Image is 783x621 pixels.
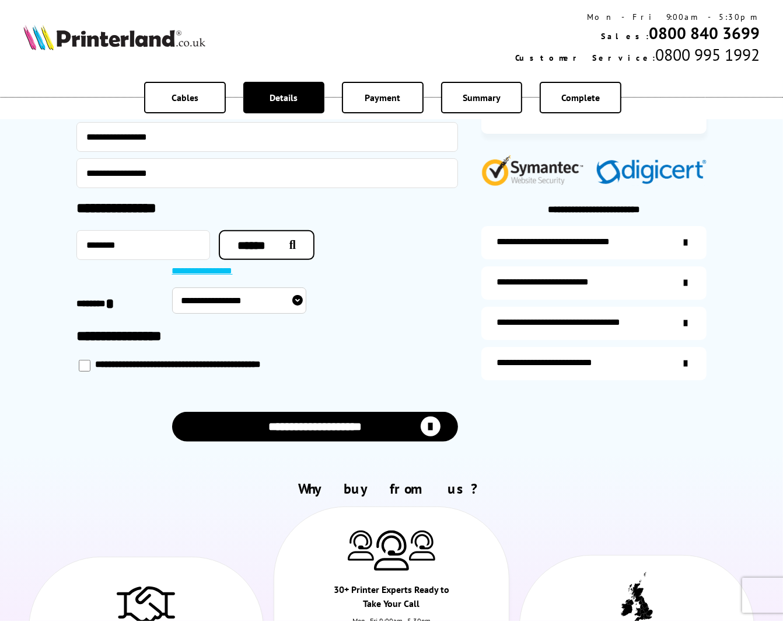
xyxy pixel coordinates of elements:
span: 0800 995 1992 [655,44,760,65]
span: Complete [561,92,600,103]
a: additional-cables [481,307,707,340]
a: secure-website [481,347,707,380]
span: Details [270,92,298,103]
span: Sales: [601,31,649,41]
span: Payment [365,92,401,103]
a: items-arrive [481,266,707,300]
img: Printerland Logo [23,25,205,50]
span: Summary [463,92,501,103]
span: Cables [172,92,198,103]
div: 30+ Printer Experts Ready to Take Your Call [333,582,450,616]
span: Customer Service: [515,53,655,63]
div: Mon - Fri 9:00am - 5:30pm [515,12,760,22]
img: Printer Experts [348,530,374,560]
img: Printer Experts [409,530,435,560]
h2: Why buy from us? [23,480,760,498]
a: 0800 840 3699 [649,22,760,44]
a: additional-ink [481,226,707,259]
img: Printer Experts [374,530,409,571]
